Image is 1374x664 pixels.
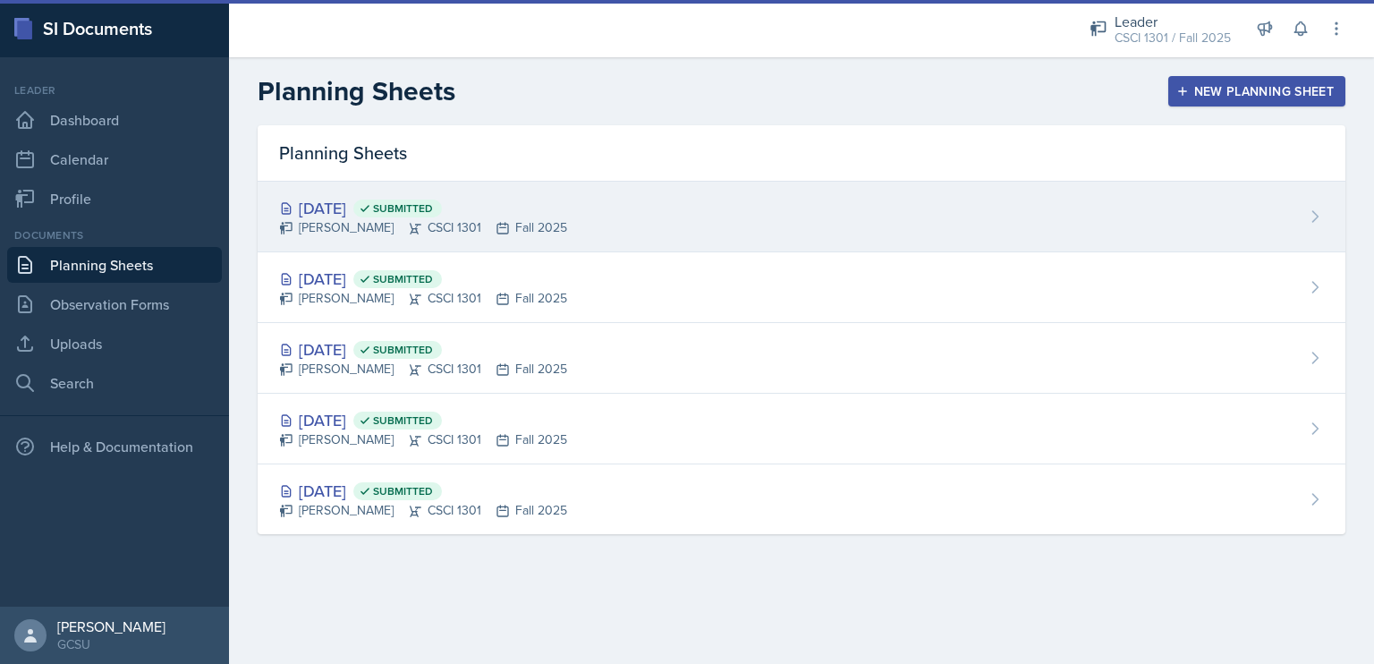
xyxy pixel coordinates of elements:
a: Observation Forms [7,286,222,322]
span: Submitted [373,413,433,428]
div: [PERSON_NAME] CSCI 1301 Fall 2025 [279,430,567,449]
div: Leader [7,82,222,98]
div: [PERSON_NAME] CSCI 1301 Fall 2025 [279,360,567,379]
div: [PERSON_NAME] CSCI 1301 Fall 2025 [279,289,567,308]
div: New Planning Sheet [1180,84,1334,98]
button: New Planning Sheet [1168,76,1345,106]
a: Profile [7,181,222,217]
div: [DATE] [279,408,567,432]
div: [DATE] [279,196,567,220]
a: [DATE] Submitted [PERSON_NAME]CSCI 1301Fall 2025 [258,464,1345,534]
div: CSCI 1301 / Fall 2025 [1115,29,1231,47]
div: [DATE] [279,479,567,503]
div: [DATE] [279,337,567,362]
a: [DATE] Submitted [PERSON_NAME]CSCI 1301Fall 2025 [258,394,1345,464]
a: Calendar [7,141,222,177]
a: [DATE] Submitted [PERSON_NAME]CSCI 1301Fall 2025 [258,252,1345,323]
a: Planning Sheets [7,247,222,283]
div: [PERSON_NAME] CSCI 1301 Fall 2025 [279,501,567,520]
div: [DATE] [279,267,567,291]
div: Help & Documentation [7,429,222,464]
div: Planning Sheets [258,125,1345,182]
a: Uploads [7,326,222,362]
span: Submitted [373,343,433,357]
a: [DATE] Submitted [PERSON_NAME]CSCI 1301Fall 2025 [258,323,1345,394]
a: Search [7,365,222,401]
a: Dashboard [7,102,222,138]
h2: Planning Sheets [258,75,455,107]
div: GCSU [57,635,165,653]
span: Submitted [373,201,433,216]
div: [PERSON_NAME] [57,617,165,635]
div: Leader [1115,11,1231,32]
span: Submitted [373,484,433,498]
a: [DATE] Submitted [PERSON_NAME]CSCI 1301Fall 2025 [258,182,1345,252]
span: Submitted [373,272,433,286]
div: [PERSON_NAME] CSCI 1301 Fall 2025 [279,218,567,237]
div: Documents [7,227,222,243]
